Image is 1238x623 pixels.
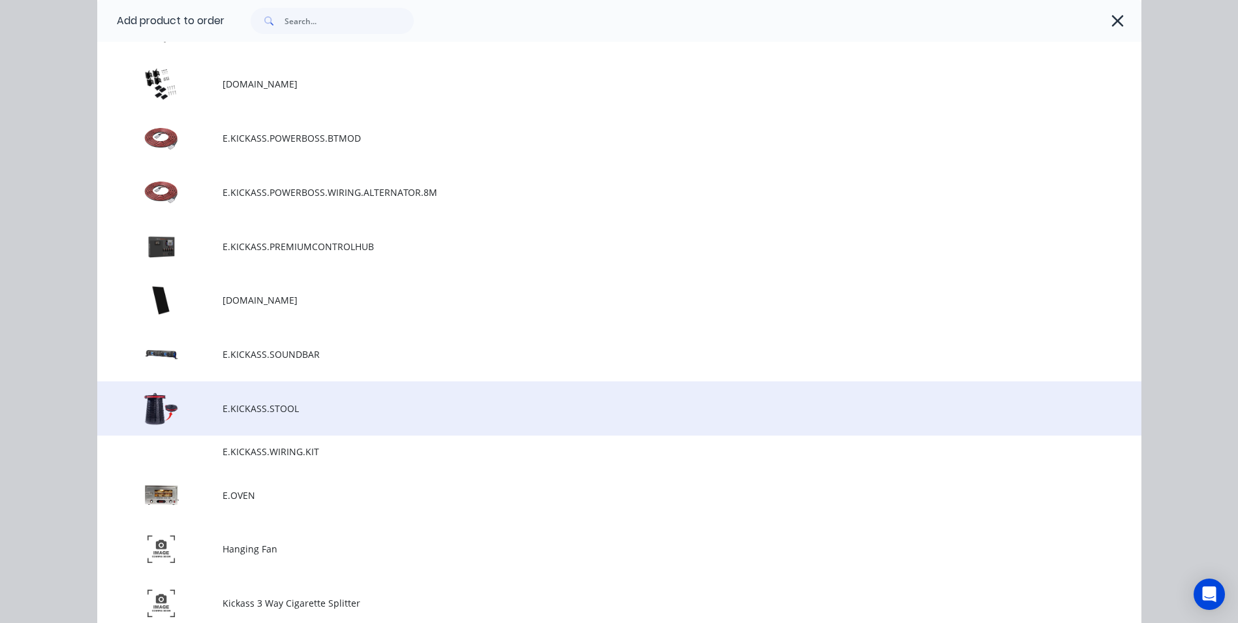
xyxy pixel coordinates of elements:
span: E.OVEN [223,488,957,502]
span: E.KICKASS.WIRING.KIT [223,445,957,458]
span: E.KICKASS.STOOL [223,402,957,415]
span: E.KICKASS.PREMIUMCONTROLHUB [223,240,957,253]
span: Hanging Fan [223,542,957,556]
span: [DOMAIN_NAME] [223,293,957,307]
span: [DOMAIN_NAME] [223,77,957,91]
span: E.KICKASS.POWERBOSS.WIRING.ALTERNATOR.8M [223,185,957,199]
span: E.KICKASS.POWERBOSS.BTMOD [223,131,957,145]
div: Open Intercom Messenger [1194,579,1225,610]
span: E.KICKASS.SOUNDBAR [223,347,957,361]
span: Kickass 3 Way Cigarette Splitter [223,596,957,610]
input: Search... [285,8,414,34]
